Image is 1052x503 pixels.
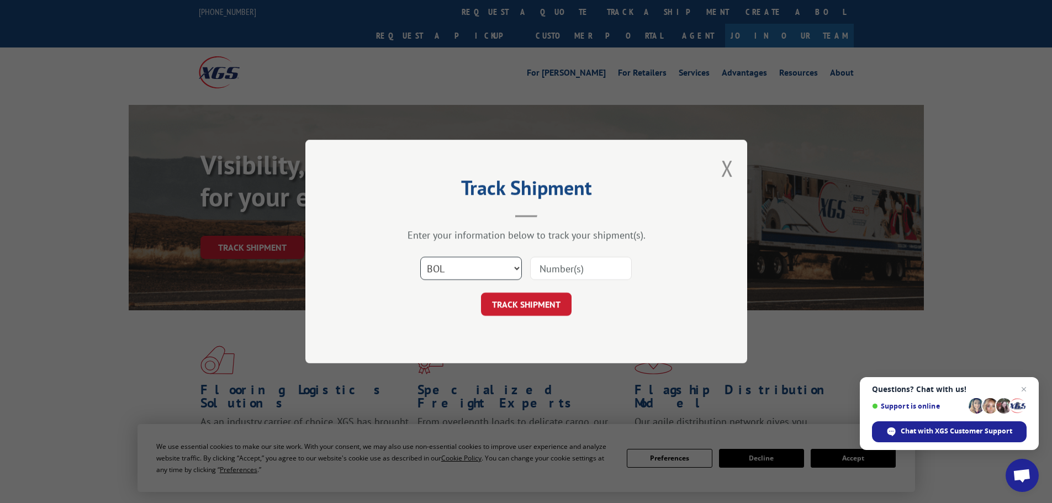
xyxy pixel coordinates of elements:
[721,153,733,183] button: Close modal
[1006,459,1039,492] div: Open chat
[872,385,1027,394] span: Questions? Chat with us!
[872,421,1027,442] div: Chat with XGS Customer Support
[530,257,632,280] input: Number(s)
[481,293,572,316] button: TRACK SHIPMENT
[901,426,1012,436] span: Chat with XGS Customer Support
[361,180,692,201] h2: Track Shipment
[361,229,692,241] div: Enter your information below to track your shipment(s).
[1017,383,1030,396] span: Close chat
[872,402,965,410] span: Support is online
